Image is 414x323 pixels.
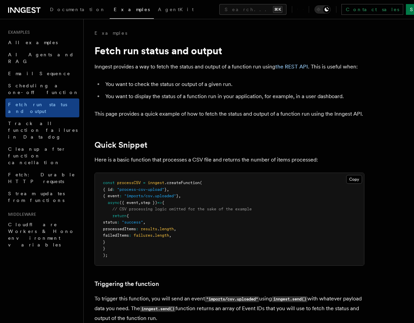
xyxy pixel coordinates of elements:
[5,218,79,251] a: Cloudflare Workers & Hono environment variables
[153,233,155,238] span: .
[158,7,194,12] span: AgentKit
[129,233,131,238] span: :
[103,180,115,185] span: const
[157,227,160,231] span: .
[94,62,364,71] p: Inngest provides a way to fetch the status and output of a function run using . This is useful when:
[160,227,174,231] span: length
[103,187,112,192] span: { id
[94,109,364,119] p: This page provides a quick example of how to fetch the status and output of a function run using ...
[5,67,79,80] a: Email Sequence
[5,98,79,117] a: Fetch run status and output
[169,233,171,238] span: ,
[272,296,307,302] code: inngest.send()
[112,187,115,192] span: :
[154,2,198,18] a: AgentKit
[103,253,108,258] span: );
[112,213,127,218] span: return
[8,191,65,203] span: Stream updates from functions
[46,2,110,18] a: Documentation
[8,40,58,45] span: All examples
[103,233,129,238] span: failedItems
[103,227,136,231] span: processedItems
[205,296,259,302] code: "imports/csv.uploaded"
[103,220,117,225] span: status
[114,7,150,12] span: Examples
[5,117,79,143] a: Track all function failures in Datadog
[8,71,71,76] span: Email Sequence
[5,30,30,35] span: Examples
[148,180,164,185] span: inngest
[119,194,122,198] span: :
[110,2,154,19] a: Examples
[273,6,282,13] kbd: ⌘K
[112,207,252,211] span: // CSV processing logic omitted for the sake of the example
[103,194,119,198] span: { event
[314,5,331,13] button: Toggle dark mode
[176,194,178,198] span: }
[124,194,176,198] span: "imports/csv.uploaded"
[164,180,200,185] span: .createFunction
[200,180,202,185] span: (
[157,200,162,205] span: =>
[164,187,167,192] span: }
[5,80,79,98] a: Scheduling a one-off function
[8,172,75,184] span: Fetch: Durable HTTP requests
[5,143,79,169] a: Cleanup after function cancellation
[103,92,364,101] li: You want to display the status of a function run in your application, for example, in a user dash...
[134,233,153,238] span: failures
[178,194,181,198] span: ,
[117,187,164,192] span: "process-csv-upload"
[50,7,106,12] span: Documentation
[155,233,169,238] span: length
[219,4,286,15] button: Search...⌘K
[5,187,79,206] a: Stream updates from functions
[94,294,364,323] p: To trigger this function, you will send an event using with whatever payload data you need. The f...
[8,102,67,114] span: Fetch run status and output
[8,83,79,95] span: Scheduling a one-off function
[143,220,145,225] span: ,
[94,45,364,57] h1: Fetch run status and output
[141,200,157,205] span: step })
[8,52,74,64] span: AI Agents and RAG
[108,200,119,205] span: async
[162,200,164,205] span: {
[140,306,175,312] code: inngest.send()
[8,146,66,165] span: Cleanup after function cancellation
[5,49,79,67] a: AI Agents and RAG
[8,222,75,247] span: Cloudflare Workers & Hono environment variables
[5,212,36,217] span: Middleware
[346,175,362,184] button: Copy
[94,155,364,165] p: Here is a basic function that processes a CSV file and returns the number of items processed:
[143,180,145,185] span: =
[117,180,141,185] span: processCSV
[103,246,105,251] span: }
[8,121,78,140] span: Track all function failures in Datadog
[103,240,105,244] span: }
[5,169,79,187] a: Fetch: Durable HTTP requests
[275,63,308,70] a: the REST API
[94,140,147,150] a: Quick Snippet
[122,220,143,225] span: "success"
[141,227,157,231] span: results
[94,279,159,289] a: Triggering the function
[119,200,138,205] span: ({ event
[5,36,79,49] a: All examples
[94,30,127,36] a: Examples
[127,213,129,218] span: {
[117,220,119,225] span: :
[103,80,364,89] li: You want to check the status or output of a given run.
[138,200,141,205] span: ,
[341,4,403,15] a: Contact sales
[136,227,138,231] span: :
[174,227,176,231] span: ,
[167,187,169,192] span: ,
